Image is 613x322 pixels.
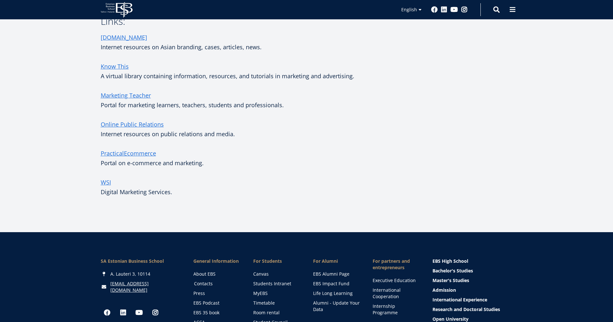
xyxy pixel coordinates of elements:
a: MyEBS [253,290,300,297]
a: EBS Podcast [193,300,240,306]
a: Youtube [450,6,458,13]
a: Instagram [149,306,162,319]
p: A virtual library containing information, resources, and tutorials in marketing and advertising. [101,62,371,81]
a: Online Public Relations [101,119,164,129]
div: SA Estonian Business School [101,258,181,264]
p: Digital Marketing Services. [101,187,371,197]
a: EBS Impact Fund [313,280,360,287]
a: Contacts [194,280,241,287]
a: PracticalEcommerce [101,148,156,158]
a: Facebook [431,6,438,13]
a: International Experience [432,297,513,303]
span: For Alumni [313,258,360,264]
a: Instagram [461,6,468,13]
a: [EMAIL_ADDRESS][DOMAIN_NAME] [110,280,181,293]
a: Research and Doctoral Studies [432,306,513,313]
a: International Cooperation [373,287,420,300]
a: Know This [101,62,129,71]
a: Internship Programme [373,303,420,316]
span: General Information [193,258,240,264]
a: [DOMAIN_NAME] [101,33,147,42]
a: Marketing Teacher [101,90,151,100]
a: Alumni - Update Your Data [313,300,360,313]
a: EBS High School [432,258,513,264]
a: Room rental [253,309,300,316]
a: Press [193,290,240,297]
a: Students Intranet [253,280,300,287]
a: Master's Studies [432,277,513,284]
a: Youtube [133,306,146,319]
a: Executive Education [373,277,420,284]
a: For Students [253,258,300,264]
a: Timetable [253,300,300,306]
a: Bachelor's Studies [432,268,513,274]
a: Linkedin [441,6,447,13]
a: Linkedin [117,306,130,319]
a: Life Long Learning [313,290,360,297]
p: Portal on e-commerce and marketing. [101,148,371,168]
a: Facebook [101,306,114,319]
a: Admission [432,287,513,293]
p: Internet resources on public relations and media. [101,119,371,139]
a: WSI [101,177,111,187]
a: EBS Alumni Page [313,271,360,277]
a: EBS 35 book [193,309,240,316]
div: A. Lauteri 3, 10114 [101,271,181,277]
a: About EBS [193,271,240,277]
p: Internet resources on Asian branding, cases, articles, news. [101,33,371,52]
h3: Links: [101,16,371,26]
p: Portal for marketing learners, teachers, students and professionals. [101,100,371,110]
span: For partners and entrepreneurs [373,258,420,271]
a: Canvas [253,271,300,277]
